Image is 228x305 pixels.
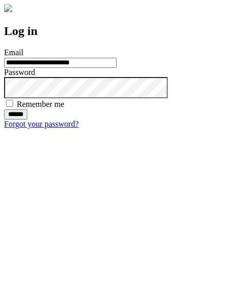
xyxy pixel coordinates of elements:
[4,48,23,57] label: Email
[4,4,12,12] img: logo-4e3dc11c47720685a147b03b5a06dd966a58ff35d612b21f08c02c0306f2b779.png
[4,68,35,77] label: Password
[4,120,79,128] a: Forgot your password?
[4,24,224,38] h2: Log in
[17,100,64,108] label: Remember me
